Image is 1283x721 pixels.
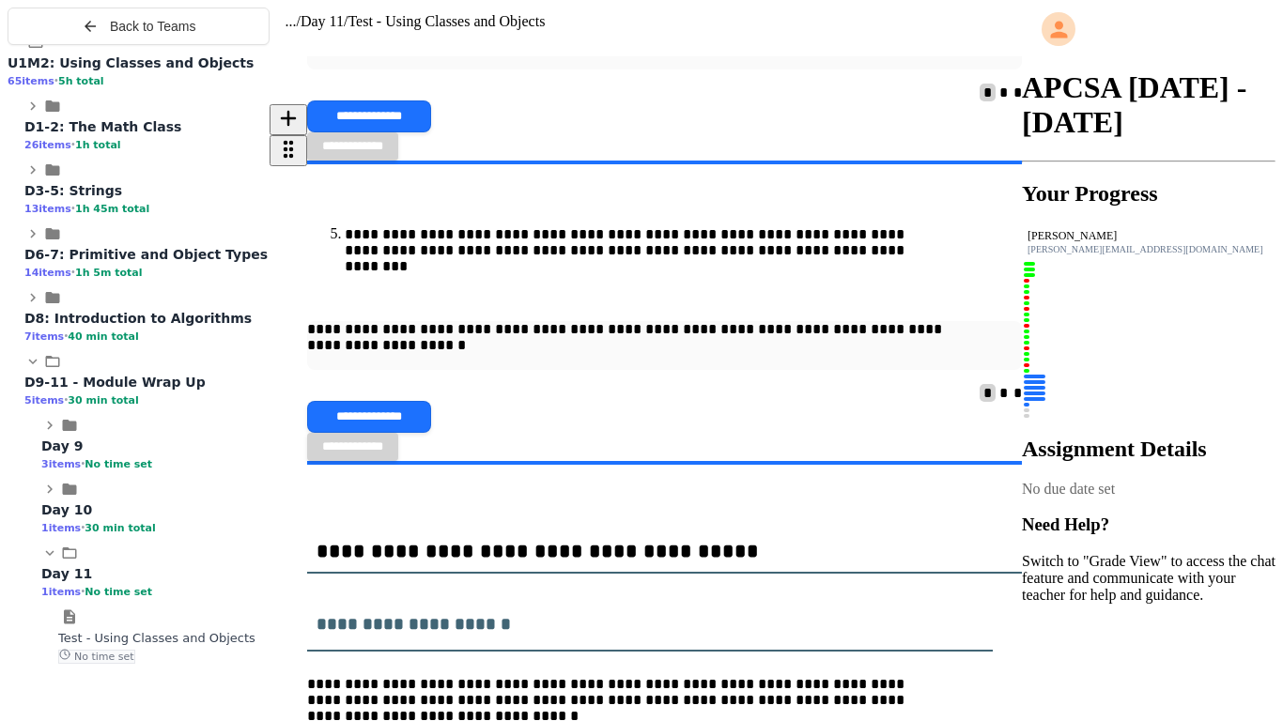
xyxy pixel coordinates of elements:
span: Back to Teams [110,19,196,34]
span: U1M2: Using Classes and Objects [8,55,254,70]
span: • [64,330,68,343]
h3: Need Help? [1022,514,1275,535]
span: 30 min total [68,394,138,407]
span: D8: Introduction to Algorithms [24,311,252,326]
span: D9-11 - Module Wrap Up [24,375,206,390]
span: 3 items [41,458,81,470]
div: [PERSON_NAME][EMAIL_ADDRESS][DOMAIN_NAME] [1028,244,1270,254]
span: 5 items [24,394,64,407]
span: 1 items [41,522,81,534]
span: • [71,202,75,215]
span: Day 9 [41,438,83,453]
span: • [81,457,85,470]
span: Test - Using Classes and Objects [58,631,255,645]
span: D3-5: Strings [24,183,122,198]
span: 7 items [24,330,64,343]
span: • [81,585,85,598]
span: 40 min total [68,330,138,343]
span: 13 items [24,203,71,215]
span: No time set [85,586,152,598]
span: 1 items [41,586,81,598]
div: No due date set [1022,481,1275,498]
div: My Account [1022,8,1275,51]
span: 5h total [58,75,104,87]
span: 1h 5m total [75,267,143,279]
span: • [71,266,75,279]
h2: Your Progress [1022,181,1275,207]
p: Switch to "Grade View" to access the chat feature and communicate with your teacher for help and ... [1022,553,1275,604]
span: • [54,74,58,87]
h1: APCSA [DATE] - [DATE] [1022,70,1275,140]
span: • [64,393,68,407]
span: / [296,13,300,29]
div: [PERSON_NAME] [1028,229,1270,243]
button: Back to Teams [8,8,270,45]
h2: Assignment Details [1022,437,1275,462]
span: 14 items [24,267,71,279]
span: 65 items [8,75,54,87]
span: No time set [85,458,152,470]
span: D1-2: The Math Class [24,119,181,134]
span: 30 min total [85,522,155,534]
span: 26 items [24,139,71,151]
span: 1h total [75,139,121,151]
span: 1h 45m total [75,203,149,215]
span: D6-7: Primitive and Object Types [24,247,268,262]
span: • [81,521,85,534]
span: Day 11 [41,566,92,581]
span: Day 10 [41,502,92,517]
span: No time set [58,650,135,664]
span: ... [285,13,296,29]
span: Day 11 [301,13,344,29]
span: Test - Using Classes and Objects [348,13,545,29]
span: / [344,13,348,29]
span: • [71,138,75,151]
